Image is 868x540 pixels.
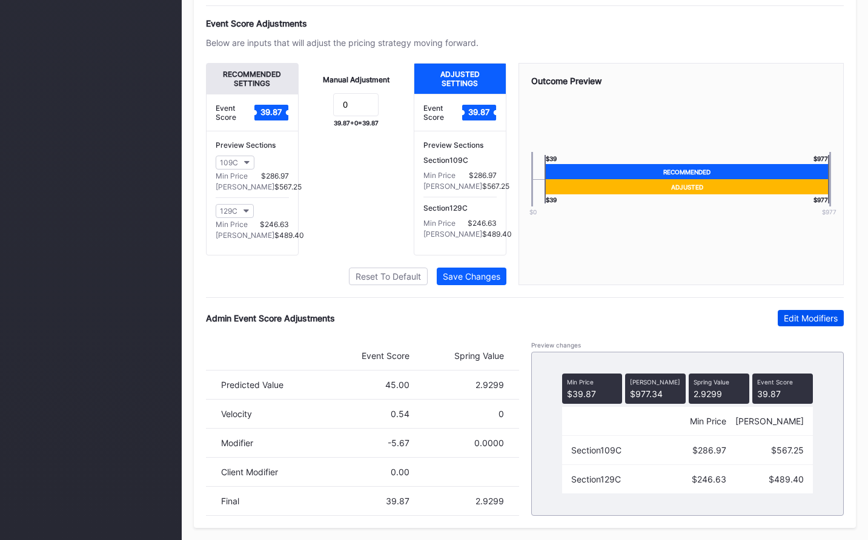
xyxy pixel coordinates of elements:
[316,496,410,506] div: 39.87
[409,496,504,506] div: 2.9299
[414,64,506,94] div: Adjusted Settings
[216,156,254,170] button: 109C
[531,341,844,349] div: Preview changes
[625,374,686,404] div: $977.34
[221,380,316,390] div: Predicted Value
[726,474,804,484] div: $489.40
[423,104,462,122] div: Event Score
[216,204,254,218] button: 129C
[216,171,248,180] div: Min Price
[316,351,410,361] div: Event Score
[316,380,410,390] div: 45.00
[216,182,274,191] div: [PERSON_NAME]
[409,380,504,390] div: 2.9299
[726,445,804,455] div: $567.25
[562,374,623,404] div: $39.87
[206,38,479,48] div: Below are inputs that will adjust the pricing strategy moving forward.
[216,140,289,150] div: Preview Sections
[482,182,509,191] div: $567.25
[423,171,456,180] div: Min Price
[206,18,844,28] div: Event Score Adjustments
[531,76,832,86] div: Outcome Preview
[813,155,829,164] div: $ 977
[323,75,389,84] div: Manual Adjustment
[437,268,506,285] button: Save Changes
[334,119,379,127] div: 39.87 + 0 = 39.87
[545,194,557,203] div: $ 39
[260,220,289,229] div: $246.63
[482,229,512,239] div: $489.40
[274,182,302,191] div: $567.25
[443,271,500,282] div: Save Changes
[813,194,829,203] div: $ 977
[778,310,844,326] button: Edit Modifiers
[726,416,804,426] div: [PERSON_NAME]
[423,156,497,165] div: Section 109C
[316,438,410,448] div: -5.67
[567,378,618,386] div: Min Price
[220,158,238,167] div: 109C
[423,229,482,239] div: [PERSON_NAME]
[571,445,649,455] div: Section 109C
[571,474,649,484] div: Section 129C
[423,182,482,191] div: [PERSON_NAME]
[221,438,316,448] div: Modifier
[220,206,237,216] div: 129C
[221,467,316,477] div: Client Modifier
[808,208,850,216] div: $ 977
[216,231,274,240] div: [PERSON_NAME]
[349,268,428,285] button: Reset To Default
[316,467,410,477] div: 0.00
[216,104,254,122] div: Event Score
[694,378,744,386] div: Spring Value
[545,155,557,164] div: $ 39
[216,220,248,229] div: Min Price
[409,351,504,361] div: Spring Value
[261,171,289,180] div: $286.97
[757,378,808,386] div: Event Score
[423,203,497,212] div: Section 129C
[409,438,504,448] div: 0.0000
[221,496,316,506] div: Final
[206,313,335,323] div: Admin Event Score Adjustments
[409,409,504,419] div: 0
[752,374,813,404] div: 39.87
[512,208,554,216] div: $0
[468,219,497,228] div: $246.63
[545,164,829,179] div: Recommended
[221,409,316,419] div: Velocity
[356,271,421,282] div: Reset To Default
[274,231,304,240] div: $489.40
[207,64,298,94] div: Recommended Settings
[649,474,726,484] div: $246.63
[630,378,681,386] div: [PERSON_NAME]
[468,107,490,117] text: 39.87
[649,445,726,455] div: $286.97
[423,140,497,150] div: Preview Sections
[469,171,497,180] div: $286.97
[689,374,749,404] div: 2.9299
[260,107,282,117] text: 39.87
[649,416,726,426] div: Min Price
[316,409,410,419] div: 0.54
[784,313,838,323] div: Edit Modifiers
[545,179,829,194] div: Adjusted
[423,219,456,228] div: Min Price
